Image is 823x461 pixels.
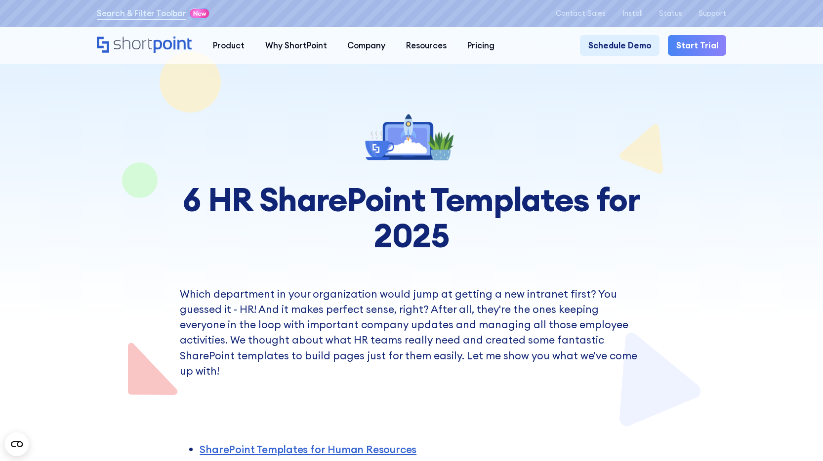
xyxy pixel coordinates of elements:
a: Support [699,9,726,18]
a: Company [337,35,396,56]
p: Which department in your organization would jump at getting a new intranet first? You guessed it ... [180,286,643,379]
button: Open CMP widget [5,432,29,456]
div: Company [347,39,385,52]
a: Install [622,9,643,18]
a: Status [659,9,682,18]
a: Resources [396,35,457,56]
a: SharePoint Templates for Human Resources [200,443,416,456]
iframe: Chat Widget [645,346,823,461]
div: Resources [406,39,447,52]
a: Home [97,37,193,54]
div: Why ShortPoint [265,39,327,52]
div: Product [213,39,245,52]
a: Search & Filter Toolbar [97,7,186,20]
a: Product [203,35,255,56]
div: Pricing [467,39,494,52]
a: Start Trial [668,35,726,56]
strong: 6 HR SharePoint Templates for 2025 [183,178,640,256]
a: Pricing [457,35,505,56]
a: Contact Sales [556,9,606,18]
a: Schedule Demo [580,35,659,56]
a: Why ShortPoint [255,35,337,56]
